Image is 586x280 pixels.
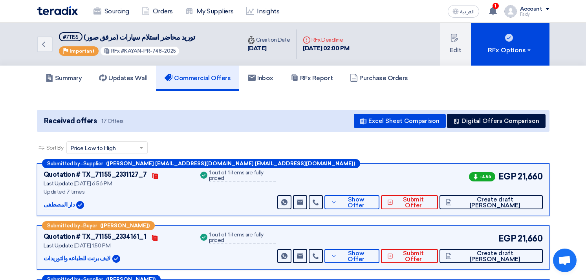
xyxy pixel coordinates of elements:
[46,74,82,82] h5: Summary
[247,44,290,53] div: [DATE]
[381,195,438,209] button: Submit Offer
[454,251,536,262] span: Create draft [PERSON_NAME]
[42,159,360,168] div: –
[381,249,438,263] button: Submit Offer
[354,114,446,128] button: Excel Sheet Comparison
[341,66,417,91] a: Purchase Orders
[90,66,156,91] a: Updates Wall
[498,232,516,245] span: EGP
[44,254,111,264] p: لايف برنت للطباعه والتوريدات
[71,144,116,152] span: Price Low to High
[247,36,290,44] div: Creation Date
[239,66,282,91] a: Inbox
[240,3,286,20] a: Insights
[47,223,80,228] span: Submitted by
[44,232,146,242] div: Quotation # TX_71155_2334161_1
[106,161,355,166] b: ([PERSON_NAME] [EMAIL_ADDRESS][DOMAIN_NAME] [EMAIL_ADDRESS][DOMAIN_NAME])
[44,116,97,126] span: Received offers
[350,74,408,82] h5: Purchase Orders
[520,6,542,13] div: Account
[209,232,276,244] div: 1 out of 1 items are fully priced
[101,117,124,125] span: 17 Offers
[395,197,432,209] span: Submit Offer
[303,44,349,53] div: [DATE] 02:00 PM
[282,66,341,91] a: RFx Report
[460,9,474,15] span: العربية
[46,144,64,152] span: Sort By
[83,223,97,228] span: Buyer
[471,23,549,66] button: RFx Options
[324,195,379,209] button: Show Offer
[87,3,136,20] a: Sourcing
[44,242,73,249] span: Last Update
[469,172,495,181] span: -456
[44,200,75,210] p: دار المصطفى
[44,188,189,196] div: Updated 7 times
[448,5,479,18] button: العربية
[59,32,195,42] h5: توريد محاضر استلام سيارات (مرفق صور)
[303,36,349,44] div: RFx Deadline
[209,170,276,182] div: 1 out of 1 items are fully priced
[339,251,373,262] span: Show Offer
[121,48,176,54] span: #KAYAN-PR-748-2025
[447,114,546,128] button: Digital Offers Comparison
[493,3,499,9] span: 1
[439,249,542,263] button: Create draft [PERSON_NAME]
[100,223,150,228] b: ([PERSON_NAME])
[83,161,103,166] span: Supplier
[498,170,516,183] span: EGP
[324,249,379,263] button: Show Offer
[84,33,195,42] span: توريد محاضر استلام سيارات (مرفق صور)
[70,48,95,54] span: Important
[518,170,542,183] span: 21,660
[248,74,273,82] h5: Inbox
[454,197,536,209] span: Create draft [PERSON_NAME]
[136,3,179,20] a: Orders
[47,161,80,166] span: Submitted by
[488,46,532,55] div: RFx Options
[291,74,333,82] h5: RFx Report
[165,74,231,82] h5: Commercial Offers
[76,201,84,209] img: Verified Account
[74,180,112,187] span: [DATE] 6:56 PM
[395,251,432,262] span: Submit Offer
[504,5,517,18] img: profile_test.png
[112,255,120,263] img: Verified Account
[439,195,542,209] button: Create draft [PERSON_NAME]
[37,6,78,15] img: Teradix logo
[553,249,577,272] a: Open chat
[63,35,79,40] div: #71155
[156,66,239,91] a: Commercial Offers
[339,197,373,209] span: Show Offer
[111,48,120,54] span: RFx
[518,232,542,245] span: 21,660
[74,242,110,249] span: [DATE] 1:50 PM
[440,23,471,66] button: Edit
[42,221,155,230] div: –
[44,170,147,179] div: Quotation # TX_71155_2331127_7
[99,74,147,82] h5: Updates Wall
[37,66,91,91] a: Summary
[179,3,240,20] a: My Suppliers
[520,12,549,16] div: Fady
[44,180,73,187] span: Last Update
